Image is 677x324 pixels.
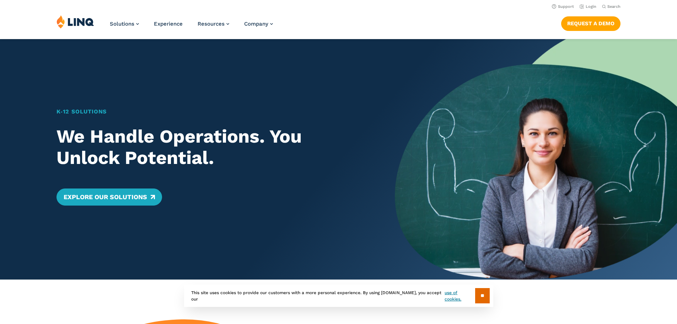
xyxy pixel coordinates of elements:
[198,21,229,27] a: Resources
[57,15,94,28] img: LINQ | K‑12 Software
[244,21,273,27] a: Company
[198,21,225,27] span: Resources
[552,4,574,9] a: Support
[110,15,273,38] nav: Primary Navigation
[561,15,620,31] nav: Button Navigation
[154,21,183,27] a: Experience
[607,4,620,9] span: Search
[57,107,367,116] h1: K‑12 Solutions
[110,21,134,27] span: Solutions
[561,16,620,31] a: Request a Demo
[110,21,139,27] a: Solutions
[445,290,475,302] a: use of cookies.
[602,4,620,9] button: Open Search Bar
[184,285,493,307] div: This site uses cookies to provide our customers with a more personal experience. By using [DOMAIN...
[57,126,367,169] h2: We Handle Operations. You Unlock Potential.
[395,39,677,280] img: Home Banner
[244,21,268,27] span: Company
[580,4,596,9] a: Login
[57,188,162,206] a: Explore Our Solutions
